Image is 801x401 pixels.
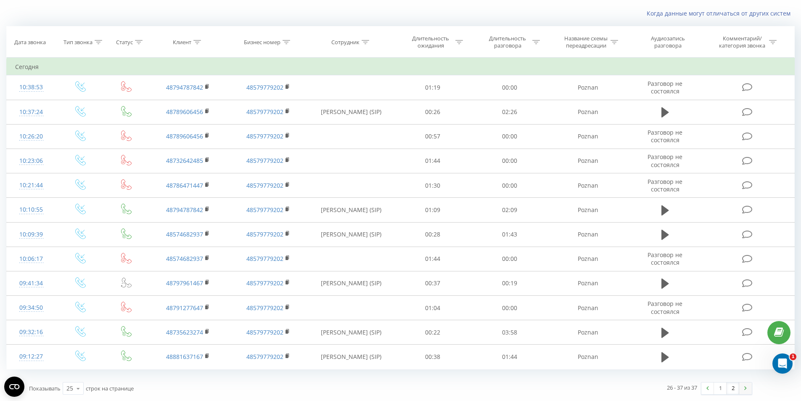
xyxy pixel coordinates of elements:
a: 48732642485 [166,157,203,165]
td: Сегодня [7,58,795,75]
td: 00:37 [394,271,471,295]
td: 00:19 [471,271,548,295]
a: 48579779202 [246,328,283,336]
div: 10:09:39 [15,226,48,243]
span: Разговор не состоялся [648,251,682,266]
div: 25 [66,384,73,393]
a: 48786471447 [166,181,203,189]
a: 48579779202 [246,132,283,140]
div: Тип звонка [63,39,93,46]
iframe: Intercom live chat [772,353,793,374]
td: 00:38 [394,345,471,369]
a: 48579779202 [246,157,283,165]
td: Poznan [548,173,628,198]
td: [PERSON_NAME] (SIP) [308,198,394,222]
span: 1 [790,353,796,360]
a: 48579779202 [246,230,283,238]
a: 48791277647 [166,304,203,312]
a: 48579779202 [246,353,283,361]
td: 02:09 [471,198,548,222]
a: 48579779202 [246,108,283,116]
a: 48579779202 [246,83,283,91]
td: 00:00 [471,247,548,271]
td: Poznan [548,271,628,295]
a: 48574682937 [166,230,203,238]
td: 01:44 [471,345,548,369]
div: 10:10:55 [15,202,48,218]
div: Дата звонка [14,39,46,46]
td: Poznan [548,296,628,320]
a: 48574682937 [166,255,203,263]
span: Разговор не состоялся [648,128,682,144]
div: Сотрудник [331,39,360,46]
a: 48579779202 [246,206,283,214]
div: 10:26:20 [15,128,48,145]
td: Poznan [548,320,628,345]
a: 48797961467 [166,279,203,287]
div: 26 - 37 из 37 [667,383,697,392]
td: 00:57 [394,124,471,149]
td: 01:30 [394,173,471,198]
td: Poznan [548,222,628,247]
a: 48794787842 [166,206,203,214]
a: 48579779202 [246,304,283,312]
div: 09:32:16 [15,324,48,340]
td: 00:00 [471,75,548,100]
td: 01:44 [394,149,471,173]
div: Комментарий/категория звонка [718,35,767,49]
div: Длительность ожидания [408,35,453,49]
div: 10:37:24 [15,104,48,120]
td: 00:26 [394,100,471,124]
td: 00:00 [471,173,548,198]
td: 00:22 [394,320,471,345]
td: Poznan [548,75,628,100]
a: 48794787842 [166,83,203,91]
td: Poznan [548,345,628,369]
a: 2 [727,382,739,394]
td: Poznan [548,198,628,222]
div: Длительность разговора [485,35,530,49]
td: [PERSON_NAME] (SIP) [308,320,394,345]
a: 1 [714,382,727,394]
td: 00:00 [471,149,548,173]
a: 48579779202 [246,255,283,263]
td: 00:28 [394,222,471,247]
a: 48735623274 [166,328,203,336]
td: Poznan [548,149,628,173]
td: 01:19 [394,75,471,100]
td: [PERSON_NAME] (SIP) [308,100,394,124]
a: 48579779202 [246,181,283,189]
div: 10:06:17 [15,251,48,267]
td: 00:00 [471,296,548,320]
div: Бизнес номер [244,39,280,46]
td: Poznan [548,100,628,124]
td: 01:44 [394,247,471,271]
div: Аудиозапись разговора [640,35,695,49]
div: 09:41:34 [15,275,48,292]
td: Poznan [548,124,628,149]
div: 09:34:50 [15,300,48,316]
div: Название схемы переадресации [563,35,608,49]
div: 10:38:53 [15,79,48,96]
a: 48579779202 [246,279,283,287]
td: [PERSON_NAME] (SIP) [308,271,394,295]
td: 02:26 [471,100,548,124]
span: Разговор не состоялся [648,153,682,168]
a: 48881637167 [166,353,203,361]
div: 10:21:44 [15,177,48,194]
div: 09:12:27 [15,348,48,365]
button: Open CMP widget [4,377,24,397]
a: Когда данные могут отличаться от других систем [647,9,795,17]
td: Poznan [548,247,628,271]
td: [PERSON_NAME] (SIP) [308,222,394,247]
span: Показывать [29,385,61,392]
td: 00:00 [471,124,548,149]
span: Разговор не состоялся [648,300,682,315]
td: 01:09 [394,198,471,222]
span: Разговор не состоялся [648,80,682,95]
span: строк на странице [86,385,134,392]
td: 03:58 [471,320,548,345]
a: 48789606456 [166,108,203,116]
a: 48789606456 [166,132,203,140]
td: [PERSON_NAME] (SIP) [308,345,394,369]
